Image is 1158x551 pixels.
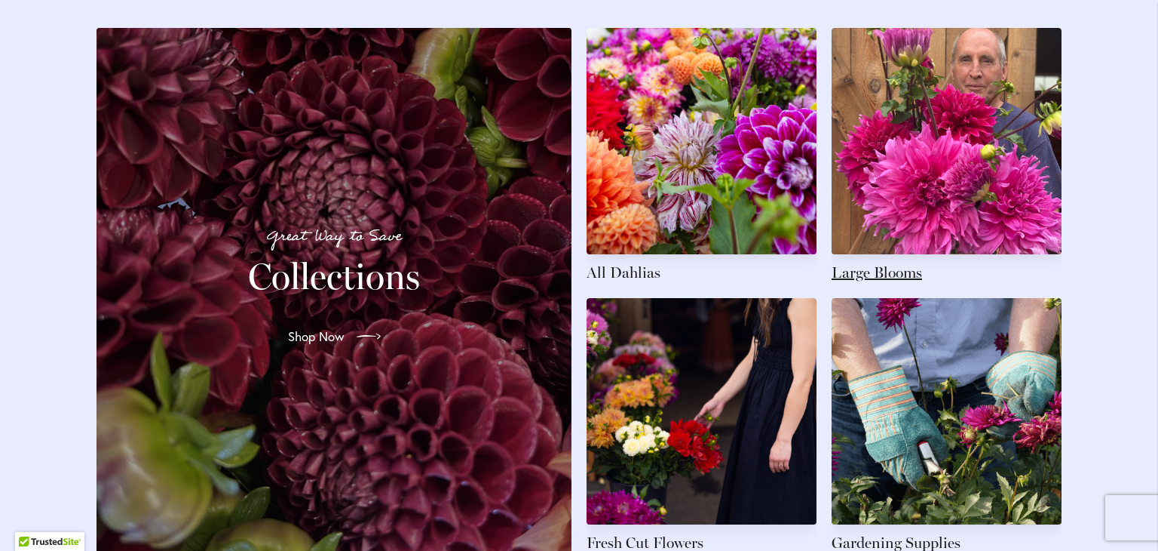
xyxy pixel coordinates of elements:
h2: Collections [115,255,553,297]
a: Shop Now [276,316,393,358]
p: Great Way to Save [115,224,553,249]
span: Shop Now [288,328,345,346]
